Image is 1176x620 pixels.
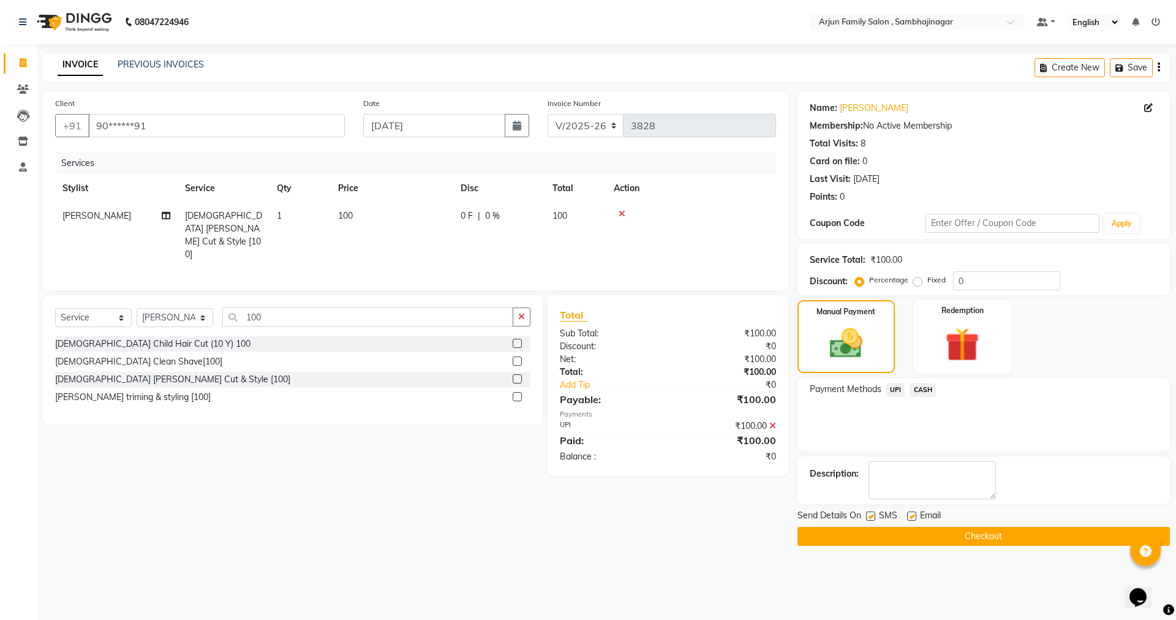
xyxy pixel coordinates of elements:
span: CASH [910,383,936,397]
div: Card on file: [810,155,860,168]
button: Create New [1035,58,1105,77]
div: Services [56,152,785,175]
span: SMS [879,509,897,524]
input: Enter Offer / Coupon Code [925,214,1099,233]
div: No Active Membership [810,119,1158,132]
div: ₹0 [687,379,785,391]
div: [DATE] [853,173,880,186]
a: INVOICE [58,54,103,76]
div: ₹100.00 [668,366,785,379]
div: 0 [862,155,867,168]
div: ₹0 [668,340,785,353]
label: Manual Payment [816,306,875,317]
div: [DEMOGRAPHIC_DATA] [PERSON_NAME] Cut & Style [100] [55,373,290,386]
button: Save [1110,58,1153,77]
img: _cash.svg [820,325,873,362]
div: ₹100.00 [668,327,785,340]
div: [DEMOGRAPHIC_DATA] Child Hair Cut (10 Y) 100 [55,338,251,350]
div: ₹100.00 [668,433,785,448]
label: Percentage [869,274,908,285]
a: PREVIOUS INVOICES [118,59,204,70]
div: ₹100.00 [668,420,785,433]
span: | [478,210,480,222]
div: Discount: [551,340,668,353]
div: [DEMOGRAPHIC_DATA] Clean Shave[100] [55,355,222,368]
span: UPI [886,383,905,397]
label: Client [55,98,75,109]
span: 100 [552,210,567,221]
div: Payable: [551,392,668,407]
label: Date [363,98,380,109]
span: [PERSON_NAME] [62,210,131,221]
div: Total: [551,366,668,379]
div: [PERSON_NAME] triming & styling [100] [55,391,211,404]
th: Price [331,175,453,202]
div: Discount: [810,275,848,288]
button: +91 [55,114,89,137]
a: Add Tip [551,379,687,391]
div: Balance : [551,450,668,463]
div: Last Visit: [810,173,851,186]
label: Redemption [941,305,984,316]
div: ₹100.00 [668,392,785,407]
div: Coupon Code [810,217,925,230]
span: 0 F [461,210,473,222]
img: _gift.svg [935,323,990,366]
div: Net: [551,353,668,366]
div: Sub Total: [551,327,668,340]
button: Checkout [797,527,1170,546]
button: Apply [1104,214,1139,233]
div: Payments [560,409,776,420]
div: Description: [810,467,859,480]
b: 08047224946 [135,5,189,39]
div: Service Total: [810,254,865,267]
span: [DEMOGRAPHIC_DATA] [PERSON_NAME] Cut & Style [100] [185,210,262,260]
th: Total [545,175,606,202]
div: ₹0 [668,450,785,463]
div: 0 [840,191,845,203]
div: Membership: [810,119,863,132]
th: Disc [453,175,545,202]
span: Send Details On [797,509,861,524]
th: Service [178,175,269,202]
span: 100 [338,210,353,221]
span: Payment Methods [810,383,881,396]
div: ₹100.00 [870,254,902,267]
span: 0 % [485,210,500,222]
span: Email [920,509,941,524]
img: logo [31,5,115,39]
input: Search by Name/Mobile/Email/Code [88,114,345,137]
input: Search or Scan [222,308,513,327]
label: Fixed [927,274,946,285]
div: Points: [810,191,837,203]
div: UPI [551,420,668,433]
span: Total [560,309,588,322]
iframe: chat widget [1125,571,1164,608]
div: 8 [861,137,865,150]
div: Paid: [551,433,668,448]
label: Invoice Number [548,98,601,109]
th: Action [606,175,776,202]
span: 1 [277,210,282,221]
div: Total Visits: [810,137,858,150]
th: Qty [269,175,331,202]
div: ₹100.00 [668,353,785,366]
a: [PERSON_NAME] [840,102,908,115]
th: Stylist [55,175,178,202]
div: Name: [810,102,837,115]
